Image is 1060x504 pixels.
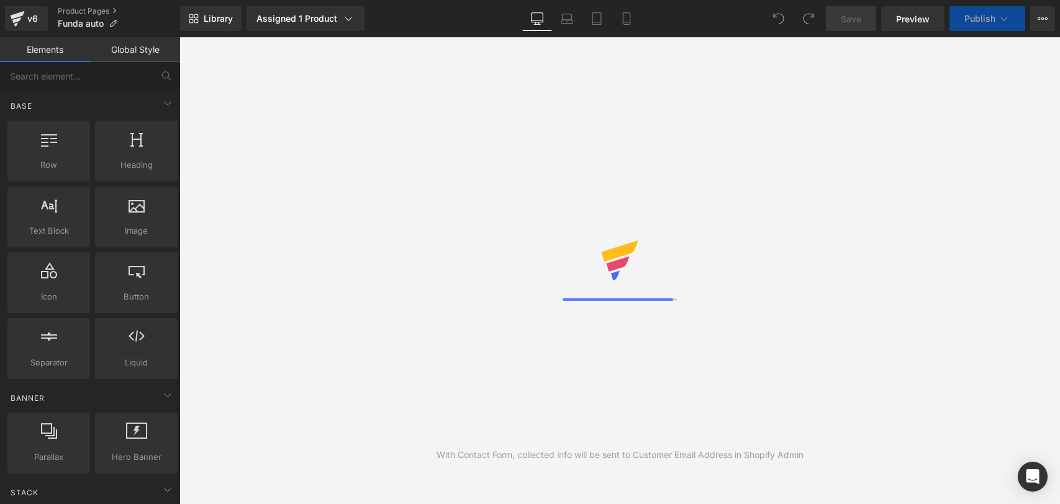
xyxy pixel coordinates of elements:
span: Text Block [11,224,86,237]
span: Button [99,290,174,303]
a: Mobile [612,6,641,31]
span: Base [9,100,34,112]
span: Image [99,224,174,237]
span: Save [841,12,861,25]
span: Preview [896,12,930,25]
span: Separator [11,356,86,369]
span: Hero Banner [99,451,174,464]
a: Desktop [522,6,552,31]
span: Row [11,158,86,172]
a: v6 [5,6,48,31]
span: Library [204,13,233,24]
a: Product Pages [58,6,180,16]
span: Stack [9,487,40,498]
button: Publish [949,6,1025,31]
div: Open Intercom Messenger [1018,462,1048,492]
a: New Library [180,6,242,31]
span: Icon [11,290,86,303]
span: Parallax [11,451,86,464]
button: Redo [796,6,821,31]
a: Tablet [582,6,612,31]
div: Assigned 1 Product [256,12,355,25]
button: More [1030,6,1055,31]
span: Banner [9,392,46,404]
div: v6 [25,11,40,27]
span: Publish [964,14,995,24]
a: Preview [881,6,944,31]
span: Liquid [99,356,174,369]
a: Laptop [552,6,582,31]
button: Undo [766,6,791,31]
div: With Contact Form, collected info will be sent to Customer Email Address in Shopify Admin [437,448,804,462]
a: Global Style [90,37,180,62]
span: Funda auto [58,19,104,29]
span: Heading [99,158,174,172]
